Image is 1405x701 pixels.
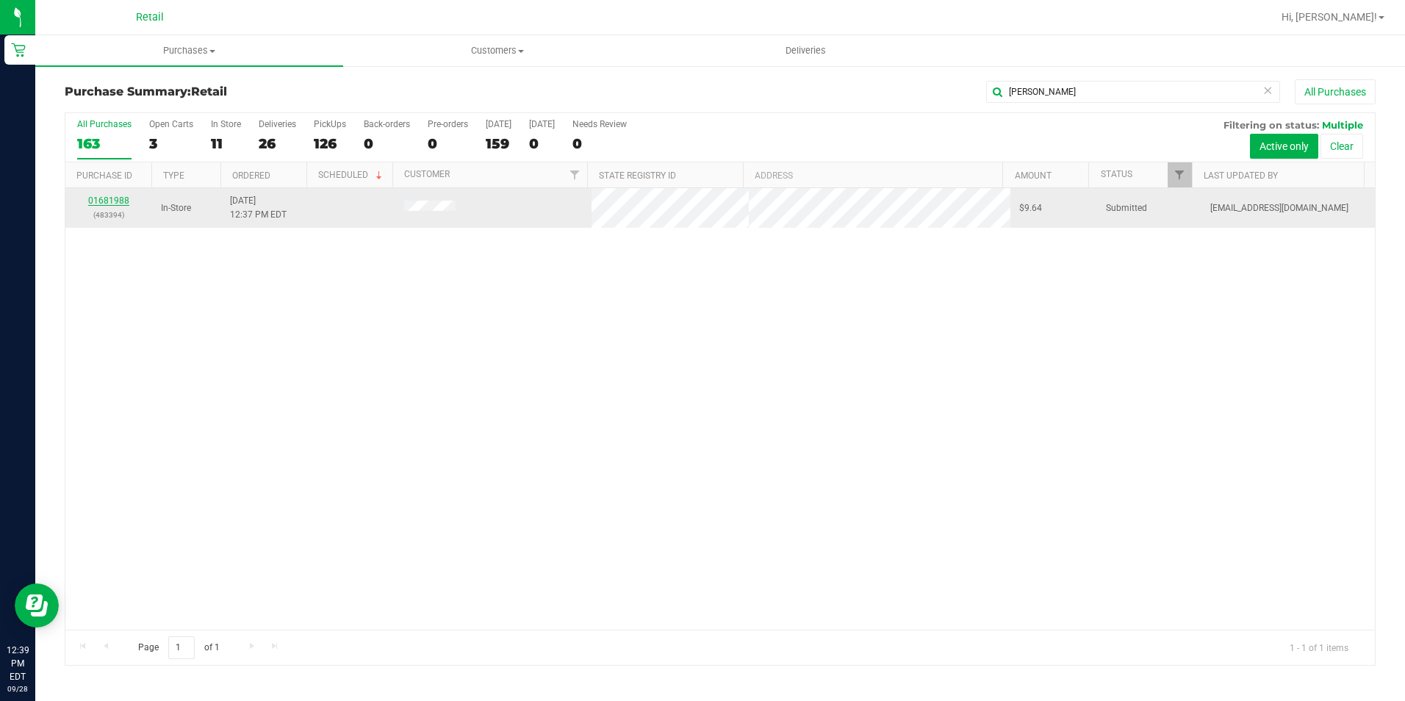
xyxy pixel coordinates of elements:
p: (483394) [74,208,143,222]
a: Customers [343,35,651,66]
button: Active only [1250,134,1318,159]
div: [DATE] [486,119,511,129]
div: 159 [486,135,511,152]
a: Status [1101,169,1132,179]
span: $9.64 [1019,201,1042,215]
span: Retail [191,85,227,98]
span: Customers [344,44,650,57]
button: All Purchases [1295,79,1376,104]
input: 1 [168,636,195,659]
div: 11 [211,135,241,152]
a: Ordered [232,170,270,181]
div: 0 [364,135,410,152]
span: [EMAIL_ADDRESS][DOMAIN_NAME] [1210,201,1348,215]
a: Type [163,170,184,181]
inline-svg: Retail [11,43,26,57]
span: Multiple [1322,119,1363,131]
th: Address [743,162,1002,188]
div: Needs Review [572,119,627,129]
a: Customer [404,169,450,179]
div: Deliveries [259,119,296,129]
span: [DATE] 12:37 PM EDT [230,194,287,222]
div: PickUps [314,119,346,129]
a: Deliveries [652,35,960,66]
button: Clear [1320,134,1363,159]
input: Search Purchase ID, Original ID, State Registry ID or Customer Name... [986,81,1280,103]
div: 3 [149,135,193,152]
a: 01681988 [88,195,129,206]
span: Filtering on status: [1223,119,1319,131]
p: 12:39 PM EDT [7,644,29,683]
div: 126 [314,135,346,152]
span: Purchases [35,44,343,57]
span: Submitted [1106,201,1147,215]
iframe: Resource center [15,583,59,628]
div: Open Carts [149,119,193,129]
div: 0 [529,135,555,152]
a: Purchase ID [76,170,132,181]
div: In Store [211,119,241,129]
div: 0 [572,135,627,152]
span: Page of 1 [126,636,231,659]
a: Amount [1015,170,1052,181]
a: Last Updated By [1204,170,1278,181]
span: Deliveries [766,44,846,57]
a: Purchases [35,35,343,66]
a: State Registry ID [599,170,676,181]
div: All Purchases [77,119,132,129]
div: Back-orders [364,119,410,129]
a: Filter [563,162,587,187]
span: Retail [136,11,164,24]
h3: Purchase Summary: [65,85,502,98]
div: 26 [259,135,296,152]
span: Hi, [PERSON_NAME]! [1282,11,1377,23]
div: [DATE] [529,119,555,129]
div: 0 [428,135,468,152]
div: Pre-orders [428,119,468,129]
span: 1 - 1 of 1 items [1278,636,1360,658]
span: Clear [1262,81,1273,100]
span: In-Store [161,201,191,215]
p: 09/28 [7,683,29,694]
a: Scheduled [318,170,385,180]
div: 163 [77,135,132,152]
a: Filter [1168,162,1192,187]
